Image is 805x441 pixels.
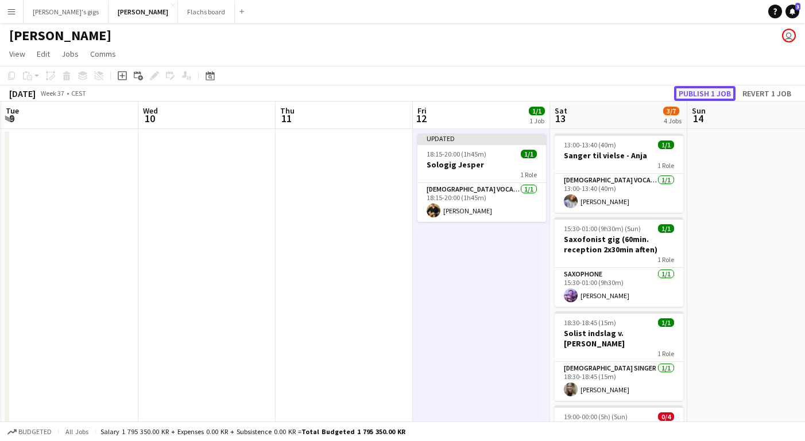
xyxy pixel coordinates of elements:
[564,141,616,149] span: 13:00-13:40 (40m)
[555,328,683,349] h3: Solist indslag v. [PERSON_NAME]
[417,159,546,170] h3: Sologig Jesper
[143,106,158,116] span: Wed
[9,88,36,99] div: [DATE]
[86,46,121,61] a: Comms
[738,86,796,101] button: Revert 1 job
[32,46,55,61] a: Edit
[9,27,111,44] h1: [PERSON_NAME]
[280,106,295,116] span: Thu
[782,29,796,42] app-user-avatar: Asger Søgaard Hajslund
[553,112,567,125] span: 13
[5,46,30,61] a: View
[555,268,683,307] app-card-role: Saxophone1/115:30-01:00 (9h30m)[PERSON_NAME]
[278,112,295,125] span: 11
[564,224,641,233] span: 15:30-01:00 (9h30m) (Sun)
[178,1,235,23] button: Flachs board
[555,234,683,255] h3: Saxofonist gig (60min. reception 2x30min aften)
[555,106,567,116] span: Sat
[663,107,679,115] span: 3/7
[555,311,683,401] app-job-card: 18:30-18:45 (15m)1/1Solist indslag v. [PERSON_NAME]1 Role[DEMOGRAPHIC_DATA] Singer1/118:30-18:45 ...
[555,150,683,161] h3: Sanger til vielse - Anja
[38,89,67,97] span: Week 37
[24,1,109,23] button: [PERSON_NAME]'s gigs
[18,428,52,436] span: Budgeted
[417,134,546,222] app-job-card: Updated18:15-20:00 (1h45m)1/1Sologig Jesper1 Role[DEMOGRAPHIC_DATA] Vocal + Guitar1/118:15-20:00 ...
[658,224,674,233] span: 1/1
[6,106,19,116] span: Tue
[417,106,427,116] span: Fri
[657,255,674,264] span: 1 Role
[555,217,683,307] app-job-card: 15:30-01:00 (9h30m) (Sun)1/1Saxofonist gig (60min. reception 2x30min aften)1 RoleSaxophone1/115:3...
[427,150,486,158] span: 18:15-20:00 (1h45m)
[61,49,79,59] span: Jobs
[555,362,683,401] app-card-role: [DEMOGRAPHIC_DATA] Singer1/118:30-18:45 (15m)[PERSON_NAME]
[100,427,405,436] div: Salary 1 795 350.00 KR + Expenses 0.00 KR + Subsistence 0.00 KR =
[690,112,706,125] span: 14
[564,318,616,327] span: 18:30-18:45 (15m)
[692,106,706,116] span: Sun
[109,1,178,23] button: [PERSON_NAME]
[664,116,682,125] div: 4 Jobs
[37,49,50,59] span: Edit
[529,107,545,115] span: 1/1
[657,161,674,170] span: 1 Role
[416,112,427,125] span: 12
[555,174,683,213] app-card-role: [DEMOGRAPHIC_DATA] Vocal + Piano1/113:00-13:40 (40m)[PERSON_NAME]
[90,49,116,59] span: Comms
[301,427,405,436] span: Total Budgeted 1 795 350.00 KR
[71,89,86,97] div: CEST
[658,318,674,327] span: 1/1
[57,46,83,61] a: Jobs
[141,112,158,125] span: 10
[6,426,53,438] button: Budgeted
[4,112,19,125] span: 9
[658,412,674,421] span: 0/4
[564,412,628,421] span: 19:00-00:00 (5h) (Sun)
[795,3,800,10] span: 3
[417,183,546,222] app-card-role: [DEMOGRAPHIC_DATA] Vocal + Guitar1/118:15-20:00 (1h45m)[PERSON_NAME]
[417,134,546,143] div: Updated
[657,349,674,358] span: 1 Role
[555,134,683,213] app-job-card: 13:00-13:40 (40m)1/1Sanger til vielse - Anja1 Role[DEMOGRAPHIC_DATA] Vocal + Piano1/113:00-13:40 ...
[9,49,25,59] span: View
[674,86,736,101] button: Publish 1 job
[529,116,544,125] div: 1 Job
[520,170,537,179] span: 1 Role
[521,150,537,158] span: 1/1
[63,427,91,436] span: All jobs
[658,141,674,149] span: 1/1
[785,5,799,18] a: 3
